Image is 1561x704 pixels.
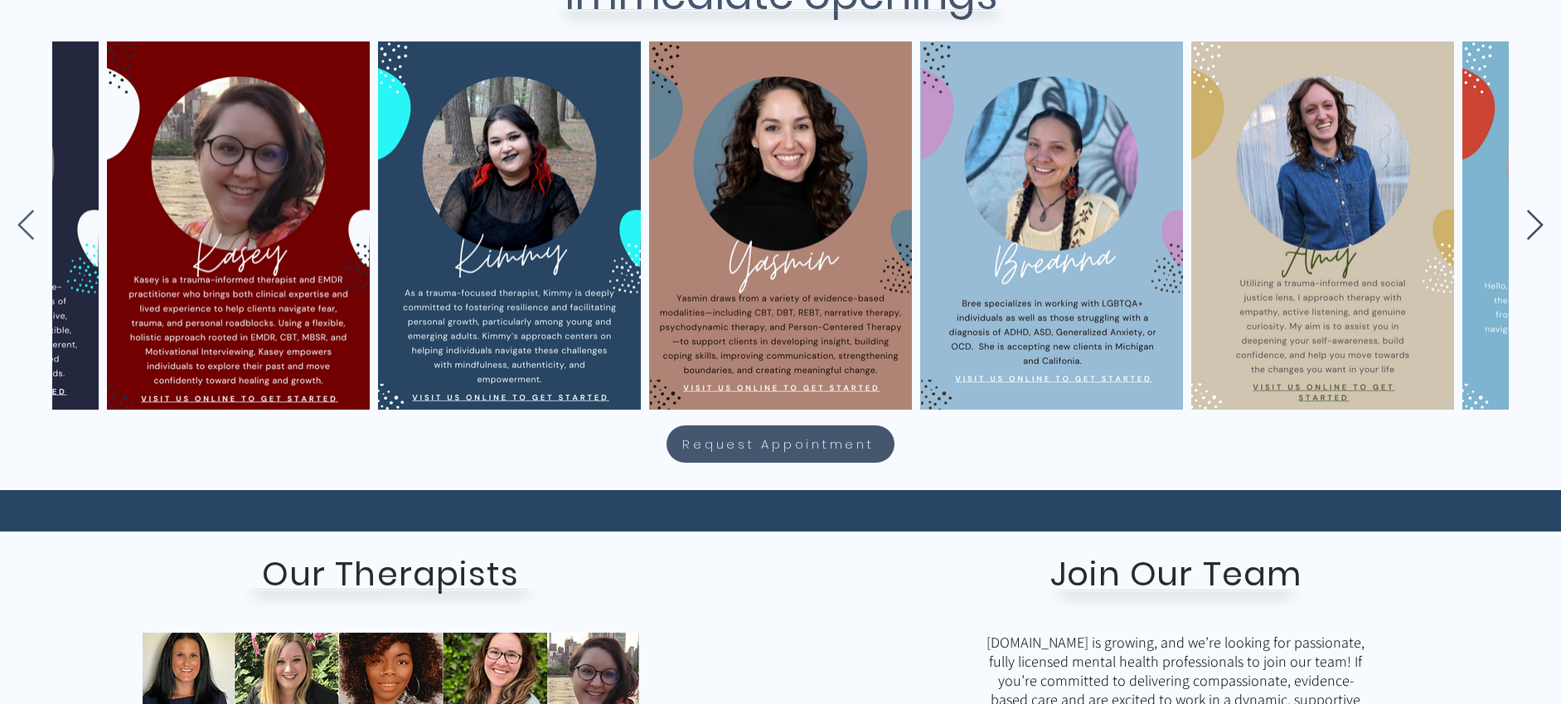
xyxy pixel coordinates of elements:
button: Next Item [1525,210,1544,242]
span: Our Therapists [262,551,519,597]
span: Request Appointment [682,435,874,454]
img: Yasmin [649,41,912,410]
span: Join Our Team [1050,551,1302,597]
button: Previous Item [17,210,36,242]
a: Request Appointment [667,425,894,463]
img: Bre [920,41,1183,410]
